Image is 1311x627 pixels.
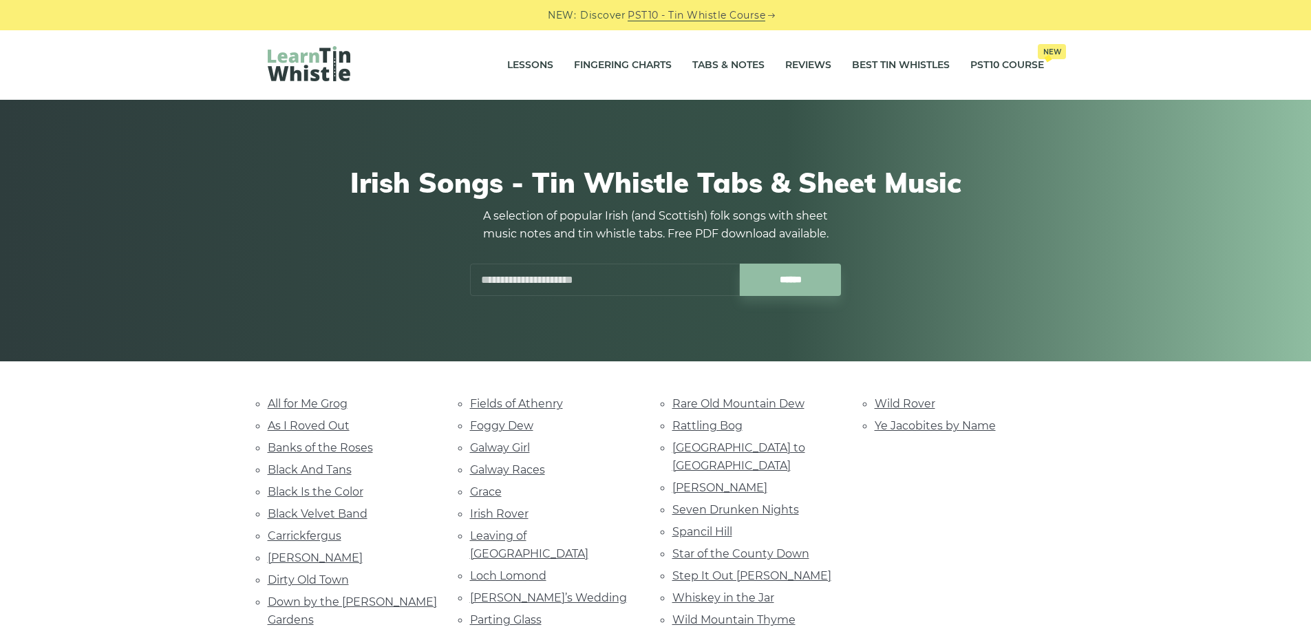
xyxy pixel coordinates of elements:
[672,397,804,410] a: Rare Old Mountain Dew
[470,463,545,476] a: Galway Races
[1038,44,1066,59] span: New
[672,525,732,538] a: Spancil Hill
[268,463,352,476] a: Black And Tans
[470,397,563,410] a: Fields of Athenry
[692,48,765,83] a: Tabs & Notes
[268,507,367,520] a: Black Velvet Band
[672,481,767,494] a: [PERSON_NAME]
[852,48,950,83] a: Best Tin Whistles
[470,591,627,604] a: [PERSON_NAME]’s Wedding
[268,595,437,626] a: Down by the [PERSON_NAME] Gardens
[470,485,502,498] a: Grace
[785,48,831,83] a: Reviews
[470,613,542,626] a: Parting Glass
[268,573,349,586] a: Dirty Old Town
[268,485,363,498] a: Black Is the Color
[672,419,743,432] a: Rattling Bog
[470,529,588,560] a: Leaving of [GEOGRAPHIC_DATA]
[875,419,996,432] a: Ye Jacobites by Name
[268,166,1044,199] h1: Irish Songs - Tin Whistle Tabs & Sheet Music
[268,529,341,542] a: Carrickfergus
[470,207,842,243] p: A selection of popular Irish (and Scottish) folk songs with sheet music notes and tin whistle tab...
[875,397,935,410] a: Wild Rover
[672,547,809,560] a: Star of the County Down
[507,48,553,83] a: Lessons
[470,441,530,454] a: Galway Girl
[470,419,533,432] a: Foggy Dew
[672,613,796,626] a: Wild Mountain Thyme
[672,441,805,472] a: [GEOGRAPHIC_DATA] to [GEOGRAPHIC_DATA]
[574,48,672,83] a: Fingering Charts
[672,503,799,516] a: Seven Drunken Nights
[470,569,546,582] a: Loch Lomond
[970,48,1044,83] a: PST10 CourseNew
[268,46,350,81] img: LearnTinWhistle.com
[470,507,529,520] a: Irish Rover
[268,441,373,454] a: Banks of the Roses
[672,569,831,582] a: Step It Out [PERSON_NAME]
[268,551,363,564] a: [PERSON_NAME]
[672,591,774,604] a: Whiskey in the Jar
[268,397,348,410] a: All for Me Grog
[268,419,350,432] a: As I Roved Out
